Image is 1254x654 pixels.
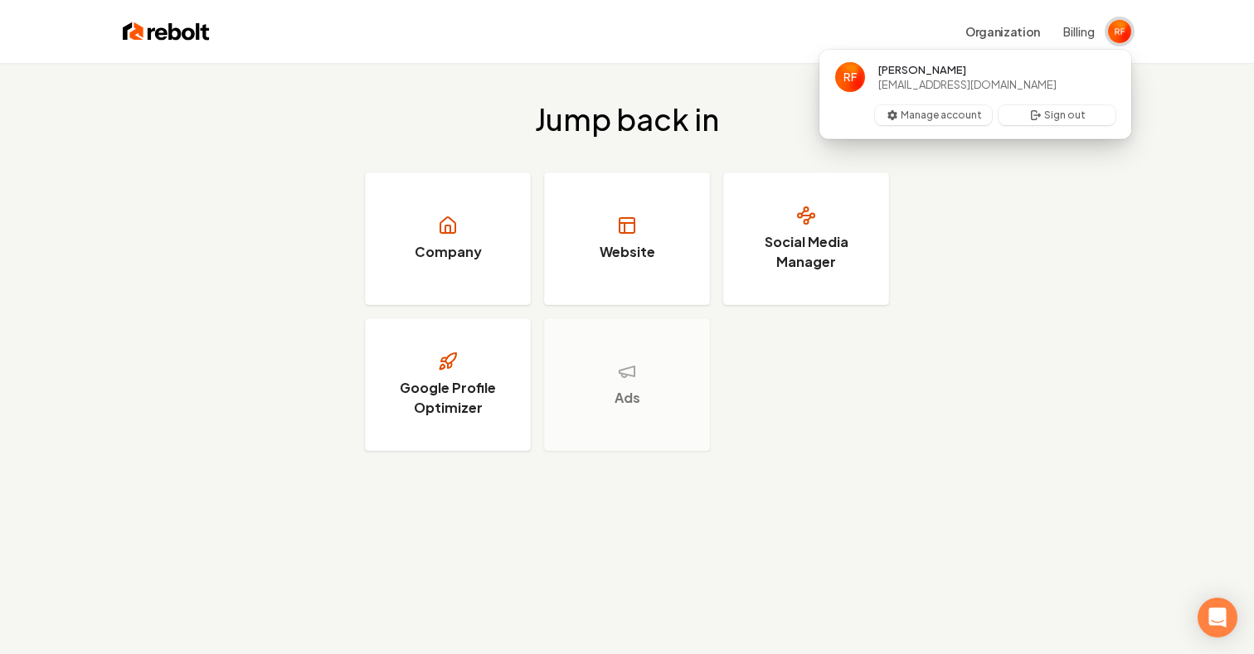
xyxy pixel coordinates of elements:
div: User button popover [819,50,1131,139]
h3: Ads [615,388,640,408]
h3: Social Media Manager [744,232,868,272]
h3: Company [415,242,482,262]
img: Ram Finnegan [1108,20,1131,43]
button: Billing [1063,23,1095,40]
h3: Website [600,242,655,262]
button: Sign out [999,105,1115,125]
div: Open Intercom Messenger [1198,598,1237,637]
h3: Google Profile Optimizer [386,378,510,418]
button: Close user button [1108,20,1131,43]
span: [PERSON_NAME] [878,62,966,77]
span: [EMAIL_ADDRESS][DOMAIN_NAME] [878,77,1057,92]
button: Organization [955,17,1050,46]
button: Manage account [875,105,992,125]
img: Rebolt Logo [123,20,210,43]
img: Ram Finnegan [835,62,865,92]
h2: Jump back in [535,103,719,136]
